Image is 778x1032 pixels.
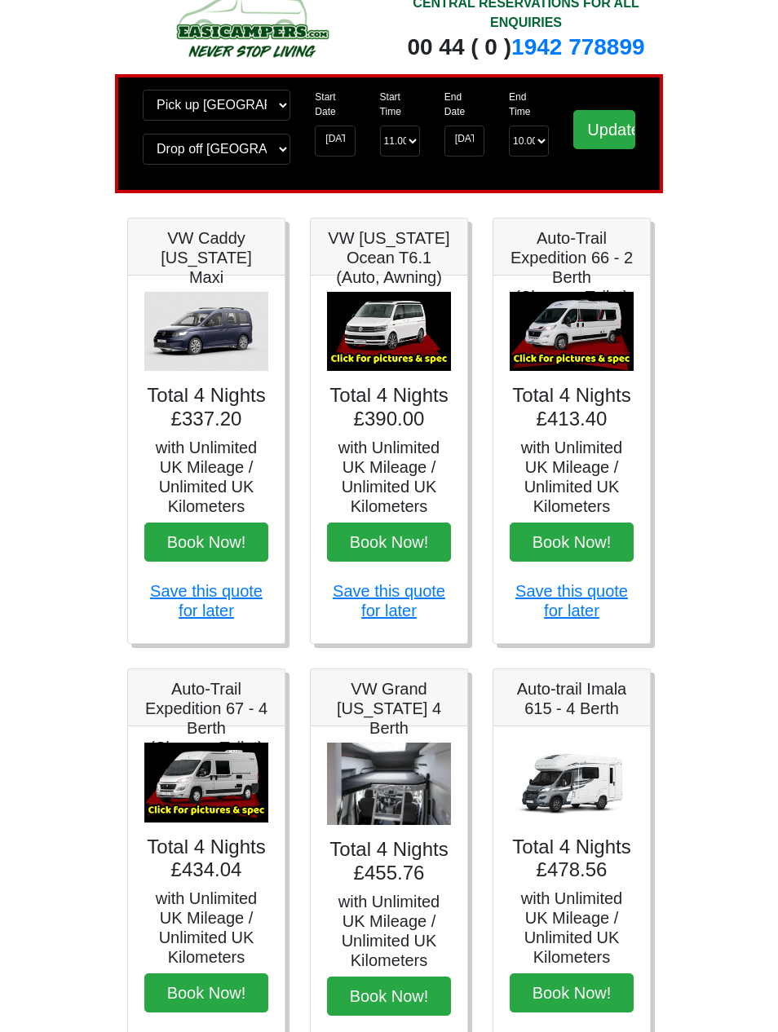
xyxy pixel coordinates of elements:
button: Book Now! [327,977,451,1016]
label: End Date [444,90,484,119]
h5: Auto-Trail Expedition 67 - 4 Berth (Shower+Toilet) [144,679,268,757]
h4: Total 4 Nights £455.76 [327,838,451,885]
h5: Auto-trail Imala 615 - 4 Berth [510,679,634,718]
h5: with Unlimited UK Mileage / Unlimited UK Kilometers [510,438,634,516]
img: VW California Ocean T6.1 (Auto, Awning) [327,292,451,372]
label: Start Date [315,90,355,119]
label: End Time [509,90,549,119]
h5: with Unlimited UK Mileage / Unlimited UK Kilometers [327,438,451,516]
input: Return Date [444,126,484,157]
h5: with Unlimited UK Mileage / Unlimited UK Kilometers [144,889,268,967]
button: Book Now! [510,973,634,1012]
button: Book Now! [327,523,451,562]
input: Update [573,110,635,149]
h5: with Unlimited UK Mileage / Unlimited UK Kilometers [327,892,451,970]
h5: VW [US_STATE] Ocean T6.1 (Auto, Awning) [327,228,451,287]
h5: VW Grand [US_STATE] 4 Berth [327,679,451,738]
button: Book Now! [144,973,268,1012]
h5: VW Caddy [US_STATE] Maxi [144,228,268,287]
button: Book Now! [510,523,634,562]
h4: Total 4 Nights £434.04 [144,836,268,883]
a: 1942 778899 [511,34,645,60]
a: Save this quote for later [150,582,263,620]
img: Auto-Trail Expedition 66 - 2 Berth (Shower+Toilet) [510,292,634,372]
h5: Auto-Trail Expedition 66 - 2 Berth (Shower+Toilet) [510,228,634,307]
input: Start Date [315,126,355,157]
h4: Total 4 Nights £390.00 [327,384,451,431]
img: VW Grand California 4 Berth [327,743,451,825]
label: Start Time [380,90,420,119]
img: Auto-Trail Expedition 67 - 4 Berth (Shower+Toilet) [144,743,268,823]
button: Book Now! [144,523,268,562]
a: Save this quote for later [333,582,445,620]
h4: Total 4 Nights £478.56 [510,836,634,883]
h5: with Unlimited UK Mileage / Unlimited UK Kilometers [510,889,634,967]
h4: Total 4 Nights £413.40 [510,384,634,431]
img: Auto-trail Imala 615 - 4 Berth [510,743,634,823]
h5: with Unlimited UK Mileage / Unlimited UK Kilometers [144,438,268,516]
h4: Total 4 Nights £337.20 [144,384,268,431]
a: Save this quote for later [515,582,628,620]
div: 00 44 ( 0 ) [401,33,651,62]
img: VW Caddy California Maxi [144,292,268,372]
